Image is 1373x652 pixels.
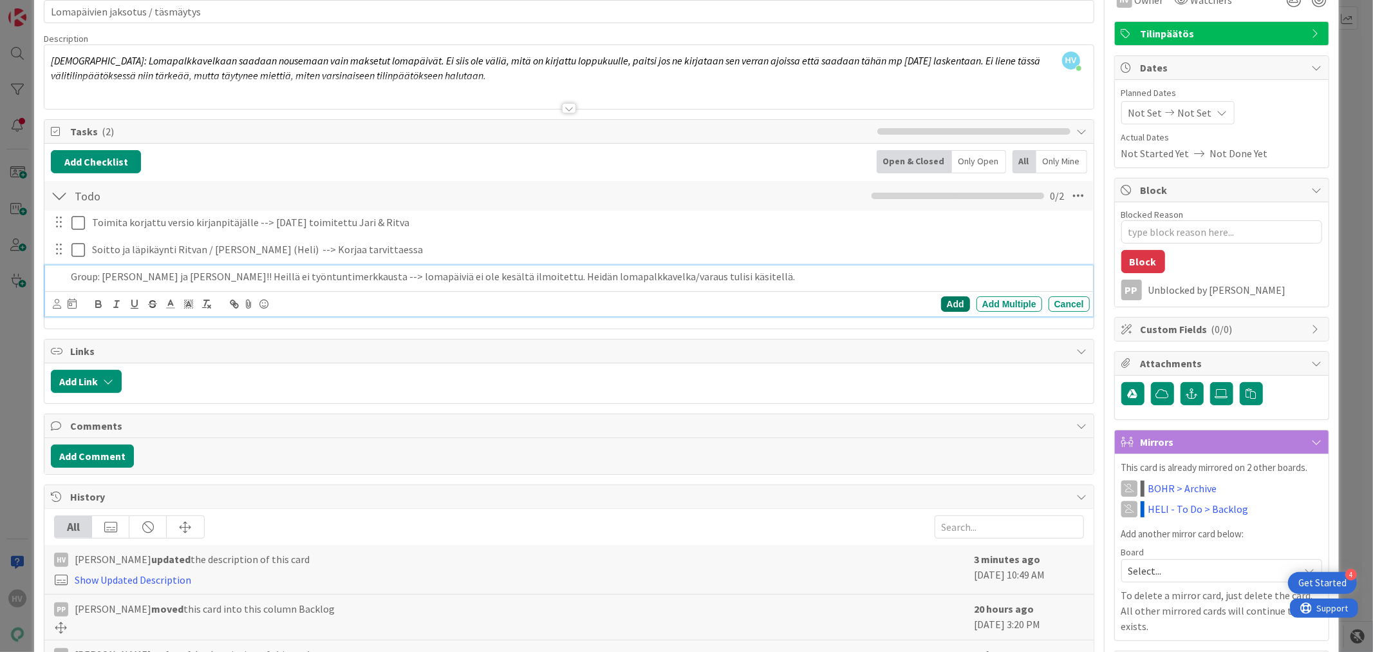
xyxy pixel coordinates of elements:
[1288,572,1357,594] div: Open Get Started checklist, remaining modules: 4
[75,551,310,567] span: [PERSON_NAME] the description of this card
[1345,569,1357,580] div: 4
[1298,577,1347,590] div: Get Started
[54,553,68,567] div: HV
[1128,562,1293,580] span: Select...
[27,2,59,17] span: Support
[51,370,122,393] button: Add Link
[1211,323,1233,336] span: ( 0/0 )
[54,602,68,617] div: PP
[1141,26,1305,41] span: Tilinpäätös
[975,601,1084,633] div: [DATE] 3:20 PM
[70,418,1070,434] span: Comments
[1210,146,1268,161] span: Not Done Yet
[941,296,970,312] div: Add
[151,553,191,566] b: updated
[1051,188,1065,204] span: 0 / 2
[75,573,191,586] a: Show Updated Description
[51,54,1042,82] em: [DEMOGRAPHIC_DATA]: Lomapalkkavelkaan saadaan nousemaan vain maksetut lomapäivät. Ei siis ole väl...
[1036,150,1087,173] div: Only Mine
[976,296,1042,312] div: Add Multiple
[975,551,1084,588] div: [DATE] 10:49 AM
[1121,250,1165,273] button: Block
[1121,146,1190,161] span: Not Started Yet
[975,602,1034,615] b: 20 hours ago
[1141,434,1305,450] span: Mirrors
[55,516,92,538] div: All
[1121,461,1322,475] p: This card is already mirrored on 2 other boards.
[1121,86,1322,100] span: Planned Dates
[1121,527,1322,542] p: Add another mirror card below:
[75,601,335,617] span: [PERSON_NAME] this card into this column Backlog
[44,33,88,44] span: Description
[71,269,1084,284] p: Group: [PERSON_NAME] ja [PERSON_NAME]!! Heillä ei työntuntimerkkausta --> lomapäiviä ei ole kesäl...
[51,150,141,173] button: Add Checklist
[1148,481,1217,496] a: BOHR > Archive
[1141,356,1305,371] span: Attachments
[1148,284,1322,296] div: Unblocked by [PERSON_NAME]
[1049,296,1090,312] div: Cancel
[935,515,1084,539] input: Search...
[51,445,134,468] button: Add Comment
[1121,588,1322,634] p: To delete a mirror card, just delete the card. All other mirrored cards will continue to exists.
[70,343,1070,359] span: Links
[1121,131,1322,144] span: Actual Dates
[1141,321,1305,337] span: Custom Fields
[70,489,1070,504] span: History
[1141,182,1305,198] span: Block
[70,184,360,207] input: Add Checklist...
[877,150,952,173] div: Open & Closed
[1062,52,1080,70] span: HV
[102,125,114,138] span: ( 2 )
[1121,548,1144,557] span: Board
[1013,150,1036,173] div: All
[1178,105,1212,120] span: Not Set
[1141,60,1305,75] span: Dates
[70,124,870,139] span: Tasks
[1128,105,1163,120] span: Not Set
[151,602,183,615] b: moved
[1148,501,1249,517] a: HELI - To Do > Backlog
[1121,280,1142,300] div: PP
[975,553,1041,566] b: 3 minutes ago
[92,215,1085,230] p: Toimita korjattu versio kirjanpitäjälle --> [DATE] toimitettu Jari & Ritva
[952,150,1006,173] div: Only Open
[1121,209,1184,220] label: Blocked Reason
[92,242,1085,257] p: Soitto ja läpikäynti Ritvan / [PERSON_NAME] (Heli) --> Korjaa tarvittaessa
